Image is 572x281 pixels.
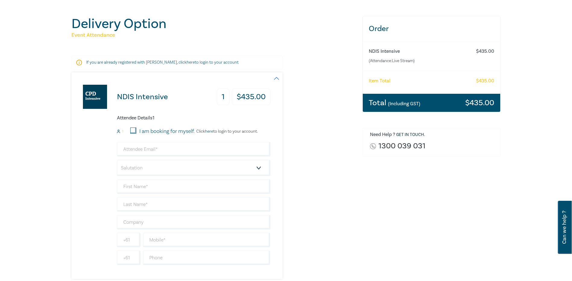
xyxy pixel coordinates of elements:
h3: $ 435.00 [465,99,494,107]
h5: Event Attendance [71,32,355,39]
small: (Attendance: Live Stream ) [369,58,470,64]
h3: Order [363,16,501,41]
a: here [205,129,213,134]
h3: Total [369,99,420,107]
input: +61 [117,251,141,265]
input: Company [117,215,270,229]
h3: 1 [217,89,229,105]
h6: Need Help ? . [370,132,496,138]
input: First Name* [117,179,270,194]
span: Can we help ? [561,204,567,250]
p: Click to login to your account. [195,129,258,134]
input: Mobile* [143,233,270,247]
a: here [187,60,195,65]
input: Last Name* [117,197,270,212]
label: I am booking for myself. [139,128,195,135]
h3: $ 435.00 [232,89,270,105]
h3: NDIS Intensive [117,93,168,101]
a: 1300 039 031 [378,142,425,150]
input: +61 [117,233,141,247]
h6: $ 435.00 [476,78,494,84]
small: (Including GST) [388,101,420,107]
p: If you are already registered with [PERSON_NAME], click to login to your account [86,59,268,65]
h6: Attendee Details 1 [117,115,270,121]
input: Attendee Email* [117,142,270,156]
img: NDIS Intensive [83,85,107,109]
h6: Item Total [369,78,390,84]
h6: NDIS Intensive [369,49,470,54]
h1: Delivery Option [71,16,355,32]
a: Get in touch [396,132,424,137]
small: 1 [122,129,123,134]
input: Phone [143,251,270,265]
h6: $ 435.00 [476,49,494,54]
